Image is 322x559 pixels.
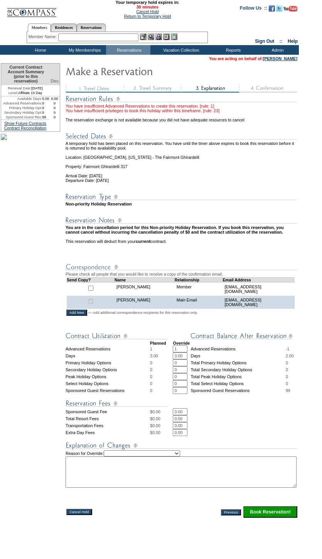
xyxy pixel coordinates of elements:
td: Extra Day Fees [66,429,150,436]
td: Total Primary Holiday Options [191,359,285,366]
img: Shot-42-087.jpg [1,134,7,140]
td: Send Copy? [67,277,115,282]
td: [EMAIL_ADDRESS][DOMAIN_NAME] [223,282,295,296]
td: Total Resort Fees [66,415,150,422]
td: 99 [42,115,49,120]
img: Compass Home [7,2,57,17]
a: Show Future Contracts [4,121,46,126]
img: Subscribe to our YouTube Channel [283,6,297,12]
td: Total Secondary Holiday Options [191,366,285,373]
td: Email Address [223,277,295,282]
img: Reservation Type [66,192,297,202]
td: Select Holiday Options [66,380,150,387]
td: [PERSON_NAME] [115,282,175,296]
td: Property: Fairmont Ghirardelli 317 [66,160,298,169]
td: $ [150,408,173,415]
td: Vacation Collection [150,45,210,55]
td: Advanced Reservations [66,345,150,352]
td: A temporary hold has been placed on this reservation. You have until the timer above expires to b... [66,141,298,150]
img: Become our fan on Facebook [269,5,275,12]
td: Peak Holiday Options [66,373,150,380]
td: Days [66,352,150,359]
td: Sponsored Guest Res: [1,115,42,120]
td: Affiliate 15 Day [1,91,49,96]
span: 99 [286,388,290,393]
a: Subscribe to our YouTube Channel [283,8,297,12]
img: Contract Balance After Reservation [191,331,293,341]
img: step2_state3.gif [123,84,181,93]
img: b_edit.gif [140,34,147,40]
span: <--Add additional correspondence recipients for this reservation only. [88,310,198,315]
span: 0.00 [152,430,160,435]
span: 0 [150,381,152,386]
td: Arrival Date: [DATE] [66,169,298,178]
td: This reservation will deduct from your contract. [66,239,298,244]
td: Location: [GEOGRAPHIC_DATA], [US_STATE] - The Fairmont Ghirardelli [66,150,298,160]
span: -1 [286,347,289,351]
a: Become our fan on Facebook [269,8,275,12]
img: subTtlResRules.gif [66,94,297,104]
input: Add New [66,310,87,316]
span: You are acting on behalf of: [209,56,297,61]
a: [PERSON_NAME] [263,56,297,61]
strong: Planned [150,341,166,345]
img: Make Reservation [66,63,220,79]
td: Advanced Reservations [191,345,285,352]
span: :: [280,39,283,44]
td: Advanced Reservations: [1,101,42,106]
td: 0 [49,110,60,115]
a: Cancel Hold [136,9,158,14]
td: Total Peak Holiday Options [191,373,285,380]
td: The reservation exchange is not available because you did not have adequate resources to cancel [66,113,298,122]
b: current [136,239,150,244]
img: View [148,34,154,40]
td: [DATE] [1,85,49,91]
td: Transportation Fees [66,422,150,429]
td: Primary Holiday Opt: [1,106,42,110]
td: You are in the cancellation period for this Non-priority Holiday Reservation. If you book this re... [66,225,298,234]
span: 0 [150,360,152,365]
td: Sponsored Guest Reservations [191,387,285,394]
span: 0 [286,367,288,372]
td: Member [175,282,223,296]
td: Days [191,352,285,359]
td: 0.00 [49,96,60,101]
td: Sponsored Guest Fee [66,408,150,415]
td: Main Email [175,296,223,309]
td: Reports [210,45,255,55]
span: 3.00 [150,354,158,358]
td: 0 [42,110,49,115]
a: Help [288,39,298,44]
img: Follow us on Twitter [276,5,282,12]
td: Secondary Holiday Options [66,366,150,373]
img: Impersonate [155,34,162,40]
span: 0 [286,381,288,386]
td: Reservations [106,45,150,55]
a: Residences [51,24,77,32]
img: Reservation Fees [66,399,168,408]
a: Sign Out [255,39,274,44]
span: 0 [150,388,152,393]
a: Members [28,24,51,32]
td: Relationship [175,277,223,282]
td: Sponsored Guest Reservations [66,387,150,394]
img: step1_state3.gif [66,84,123,93]
td: Name [115,277,175,282]
td: 0 [49,101,60,106]
span: Level: [8,91,18,95]
td: $ [150,415,173,422]
td: Departure Date: [DATE] [66,178,298,183]
td: 5.00 [42,96,49,101]
img: Contract Utilization [66,331,168,341]
span: 0 [286,360,288,365]
img: step3_state2.gif [181,84,239,93]
td: Follow Us :: [240,5,267,14]
span: 1 [150,347,152,351]
td: 0 [42,106,49,110]
img: step4_state1.gif [239,84,297,93]
img: Explanation of Changes [66,441,297,450]
img: b_calculator.gif [171,34,177,40]
td: Total Select Holiday Options [191,380,285,387]
span: 0.00 [152,416,160,421]
input: Previous [221,509,241,515]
